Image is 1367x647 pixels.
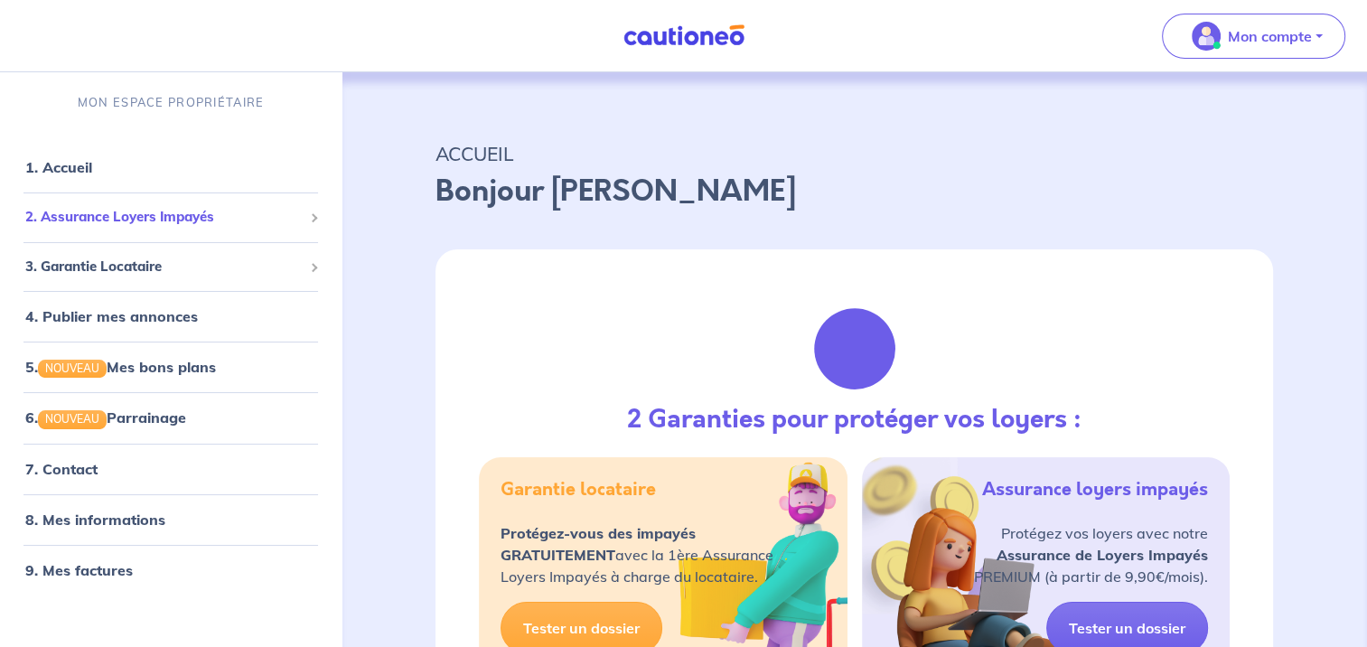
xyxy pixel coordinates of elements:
[997,546,1208,564] strong: Assurance de Loyers Impayés
[7,451,334,487] div: 7. Contact
[25,307,198,325] a: 4. Publier mes annonces
[974,522,1208,587] p: Protégez vos loyers avec notre PREMIUM (à partir de 9,90€/mois).
[501,524,696,564] strong: Protégez-vous des impayés GRATUITEMENT
[25,158,92,176] a: 1. Accueil
[25,561,133,579] a: 9. Mes factures
[25,257,303,277] span: 3. Garantie Locataire
[7,552,334,588] div: 9. Mes factures
[501,479,656,501] h5: Garantie locataire
[25,408,186,427] a: 6.NOUVEAUParrainage
[435,170,1273,213] p: Bonjour [PERSON_NAME]
[435,137,1273,170] p: ACCUEIL
[7,149,334,185] div: 1. Accueil
[7,249,334,285] div: 3. Garantie Locataire
[7,200,334,235] div: 2. Assurance Loyers Impayés
[7,349,334,385] div: 5.NOUVEAUMes bons plans
[1192,22,1221,51] img: illu_account_valid_menu.svg
[627,405,1081,436] h3: 2 Garanties pour protéger vos loyers :
[78,94,264,111] p: MON ESPACE PROPRIÉTAIRE
[982,479,1208,501] h5: Assurance loyers impayés
[7,298,334,334] div: 4. Publier mes annonces
[25,511,165,529] a: 8. Mes informations
[616,24,752,47] img: Cautioneo
[7,502,334,538] div: 8. Mes informations
[25,207,303,228] span: 2. Assurance Loyers Impayés
[501,522,773,587] p: avec la 1ère Assurance Loyers Impayés à charge du locataire.
[806,300,904,398] img: justif-loupe
[25,358,216,376] a: 5.NOUVEAUMes bons plans
[1162,14,1345,59] button: illu_account_valid_menu.svgMon compte
[7,399,334,436] div: 6.NOUVEAUParrainage
[25,460,98,478] a: 7. Contact
[1228,25,1312,47] p: Mon compte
